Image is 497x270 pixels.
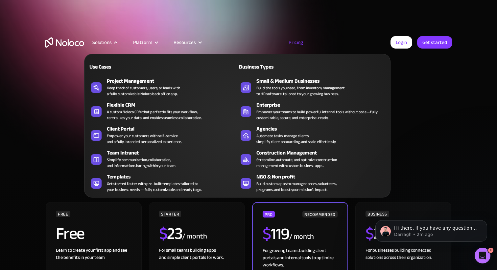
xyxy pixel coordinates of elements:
[237,172,387,194] a: NGO & Non profitBuild custom apps to manage donors, volunteers,programs, and boost your mission’s...
[92,38,112,47] div: Solutions
[107,157,176,169] div: Simplify communication, collaboration, and information sharing within your team.
[263,226,289,242] h2: 119
[237,100,387,122] a: EnterpriseEmpower your teams to build powerful internal tools without code—fully customizable, se...
[159,211,181,217] div: STARTER
[88,148,237,170] a: Team IntranetSimplify communication, collaboration,and information sharing within your team.
[88,100,237,122] a: Flexible CRMA custom Noloco CRM that perfectly fits your workflow,centralizes your data, and enab...
[263,218,271,249] span: $
[256,173,390,181] div: NGO & Non profit
[256,101,390,109] div: Enterprise
[289,232,314,242] div: / month
[159,218,167,249] span: $
[88,63,160,71] div: Use Cases
[237,124,387,146] a: AgenciesAutomate tasks, manage clients,simplify client onboarding, and scale effortlessly.
[263,211,275,218] div: PRO
[107,133,182,145] div: Empower your customers with self-service and a fully-branded personalized experience.
[302,211,338,218] div: RECOMMENDED
[107,101,240,109] div: Flexible CRM
[366,206,497,252] iframe: Intercom notifications message
[107,181,202,193] div: Get started faster with pre-built templates tailored to your business needs — fully customizable ...
[107,109,202,121] div: A custom Noloco CRM that perfectly fits your workflow, centralizes your data, and enables seamles...
[45,69,452,89] h1: A plan for organizations of all sizes
[107,77,240,85] div: Project Management
[475,248,490,263] iframe: Intercom live chat
[390,36,412,49] a: Login
[237,59,387,74] a: Business Types
[84,45,390,197] nav: Solutions
[417,36,452,49] a: Get started
[237,63,309,71] div: Business Types
[256,125,390,133] div: Agencies
[256,157,337,169] div: Streamline, automate, and optimize construction management with custom business apps.
[88,124,237,146] a: Client PortalEmpower your customers with self-serviceand a fully-branded personalized experience.
[256,77,390,85] div: Small & Medium Businesses
[107,173,240,181] div: Templates
[88,59,237,74] a: Use Cases
[56,225,84,242] h2: Free
[159,225,182,242] h2: 23
[488,248,493,253] span: 1
[256,133,336,145] div: Automate tasks, manage clients, simplify client onboarding, and scale effortlessly.
[237,76,387,98] a: Small & Medium BusinessesBuild the tools you need, from inventory managementto HR software, tailo...
[256,85,345,97] div: Build the tools you need, from inventory management to HR software, tailored to your growing busi...
[88,76,237,98] a: Project ManagementKeep track of customers, users, or leads witha fully customizable Noloco back o...
[107,125,240,133] div: Client Portal
[237,148,387,170] a: Construction ManagementStreamline, automate, and optimize constructionmanagement with custom busi...
[125,38,165,47] div: Platform
[182,231,207,242] div: / month
[88,172,237,194] a: TemplatesGet started faster with pre-built templates tailored toyour business needs — fully custo...
[165,38,209,47] div: Resources
[280,38,311,47] a: Pricing
[84,38,125,47] div: Solutions
[45,37,84,48] a: home
[107,85,180,97] div: Keep track of customers, users, or leads with a fully customizable Noloco back office app.
[107,149,240,157] div: Team Intranet
[256,109,384,121] div: Empower your teams to build powerful internal tools without code—fully customizable, secure, and ...
[174,38,196,47] div: Resources
[133,38,152,47] div: Platform
[56,211,70,217] div: FREE
[256,149,390,157] div: Construction Management
[256,181,337,193] div: Build custom apps to manage donors, volunteers, programs, and boost your mission’s impact.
